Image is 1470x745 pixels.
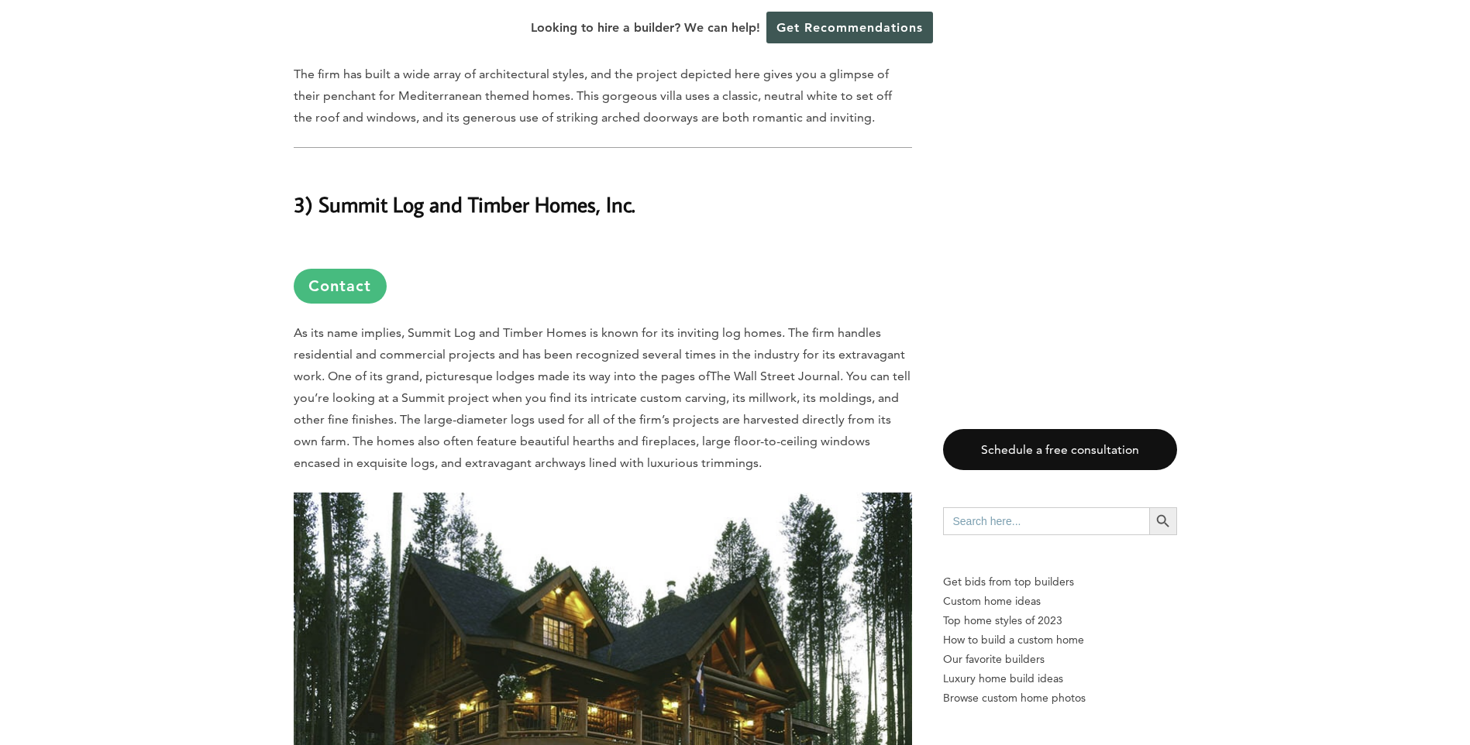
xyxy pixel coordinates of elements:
[766,12,933,43] a: Get Recommendations
[294,269,387,304] a: Contact
[943,429,1177,470] a: Schedule a free consultation
[943,669,1177,688] a: Luxury home build ideas
[710,369,840,383] span: The Wall Street Journal
[943,650,1177,669] a: Our favorite builders
[943,688,1177,708] a: Browse custom home photos
[943,572,1177,592] p: Get bids from top builders
[1155,513,1172,530] svg: Search
[294,369,911,470] span: . You can tell you’re looking at a Summit project when you find its intricate custom carving, its...
[943,507,1149,535] input: Search here...
[1172,633,1451,726] iframe: Drift Widget Chat Controller
[294,67,892,125] span: The firm has built a wide array of architectural styles, and the project depicted here gives you ...
[943,611,1177,630] a: Top home styles of 2023
[294,325,905,383] span: As its name implies, Summit Log and Timber Homes is known for its inviting log homes. The firm ha...
[943,630,1177,650] a: How to build a custom home
[294,191,635,218] b: 3) Summit Log and Timber Homes, Inc.
[943,592,1177,611] a: Custom home ideas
